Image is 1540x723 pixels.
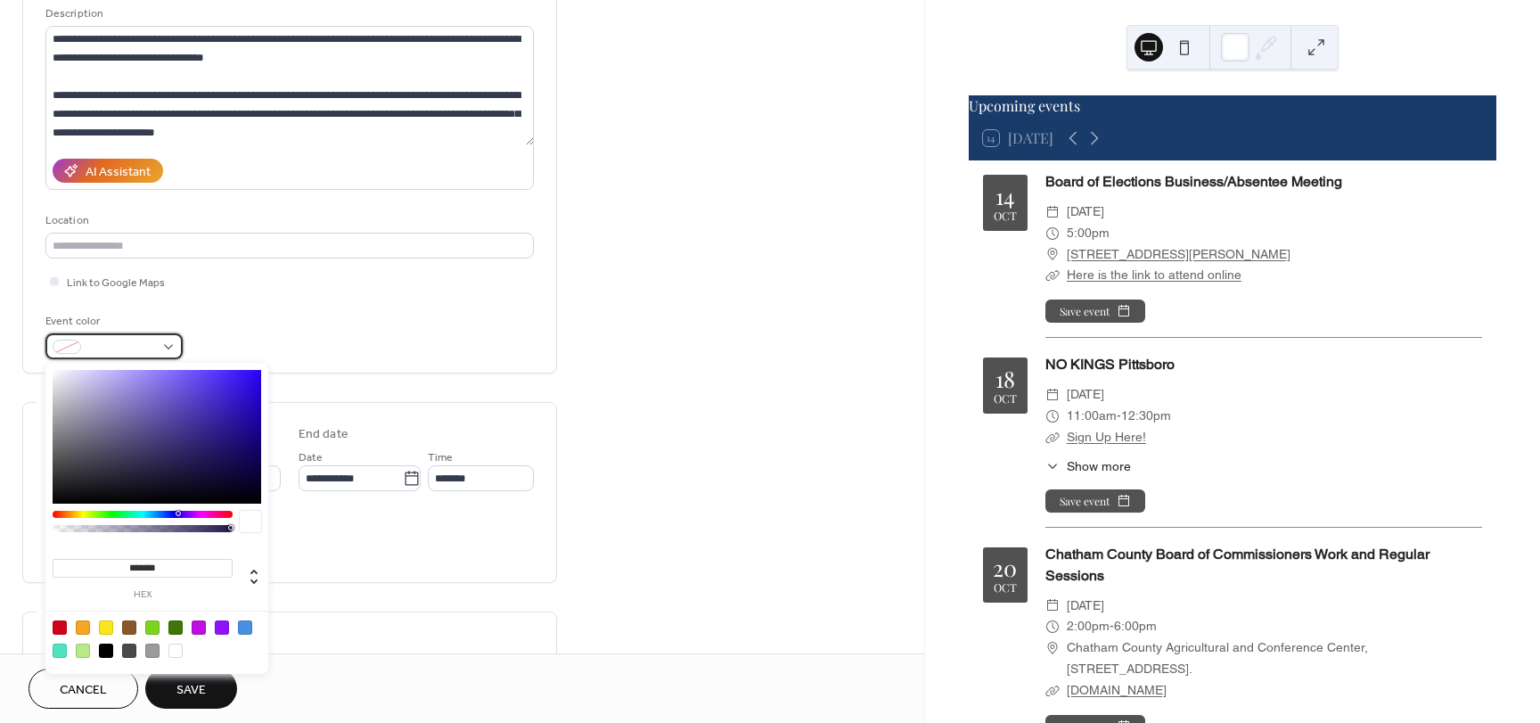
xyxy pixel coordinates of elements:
[1045,489,1145,513] button: Save event
[1045,637,1060,659] div: ​
[994,393,1017,405] div: Oct
[238,620,252,635] div: #4A90E2
[67,274,165,292] span: Link to Google Maps
[1045,546,1429,584] a: Chatham County Board of Commissioners Work and Regular Sessions
[1117,406,1121,427] span: -
[60,681,107,700] span: Cancel
[1045,457,1131,476] button: ​Show more
[45,4,530,23] div: Description
[76,644,90,658] div: #B8E986
[145,669,237,709] button: Save
[995,185,1014,207] div: 14
[1045,201,1060,223] div: ​
[1067,457,1131,476] span: Show more
[1045,173,1342,190] a: Board of Elections Business/Absentee Meeting
[1067,596,1104,617] span: [DATE]
[176,681,206,700] span: Save
[1045,427,1060,448] div: ​
[122,644,136,658] div: #4A4A4A
[122,620,136,635] div: #8B572A
[995,367,1015,390] div: 18
[1067,384,1104,406] span: [DATE]
[1067,430,1146,444] a: Sign Up Here!
[1045,300,1145,323] button: Save event
[1067,406,1117,427] span: 11:00am
[1045,616,1060,637] div: ​
[99,620,113,635] div: #F8E71C
[299,448,323,467] span: Date
[1045,457,1060,476] div: ​
[1045,680,1060,702] div: ​
[428,448,453,467] span: Time
[145,644,160,658] div: #9B9B9B
[1045,265,1060,286] div: ​
[99,644,113,658] div: #000000
[53,620,67,635] div: #D0021B
[994,210,1017,222] div: Oct
[1067,267,1241,282] a: Here is the link to attend online
[53,159,163,183] button: AI Assistant
[168,644,183,658] div: #FFFFFF
[994,582,1017,594] div: Oct
[1045,244,1060,266] div: ​
[1121,406,1171,427] span: 12:30pm
[1114,616,1157,637] span: 6:00pm
[53,590,233,600] label: hex
[1067,637,1482,680] span: Chatham County Agricultural and Conference Center, [STREET_ADDRESS].
[1110,616,1114,637] span: -
[215,620,229,635] div: #9013FE
[1045,596,1060,617] div: ​
[1067,223,1110,244] span: 5:00pm
[168,620,183,635] div: #417505
[1045,356,1175,373] a: NO KINGS Pittsboro
[299,425,348,444] div: End date
[1045,384,1060,406] div: ​
[86,163,151,182] div: AI Assistant
[145,620,160,635] div: #7ED321
[1045,406,1060,427] div: ​
[45,211,530,230] div: Location
[192,620,206,635] div: #BD10E0
[1067,201,1104,223] span: [DATE]
[53,644,67,658] div: #50E3C2
[1067,683,1167,697] a: [DOMAIN_NAME]
[969,95,1496,117] div: Upcoming events
[29,669,138,709] button: Cancel
[76,620,90,635] div: #F5A623
[1067,244,1290,266] a: [STREET_ADDRESS][PERSON_NAME]
[993,556,1017,579] div: 20
[1045,223,1060,244] div: ​
[1067,616,1110,637] span: 2:00pm
[45,312,179,331] div: Event color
